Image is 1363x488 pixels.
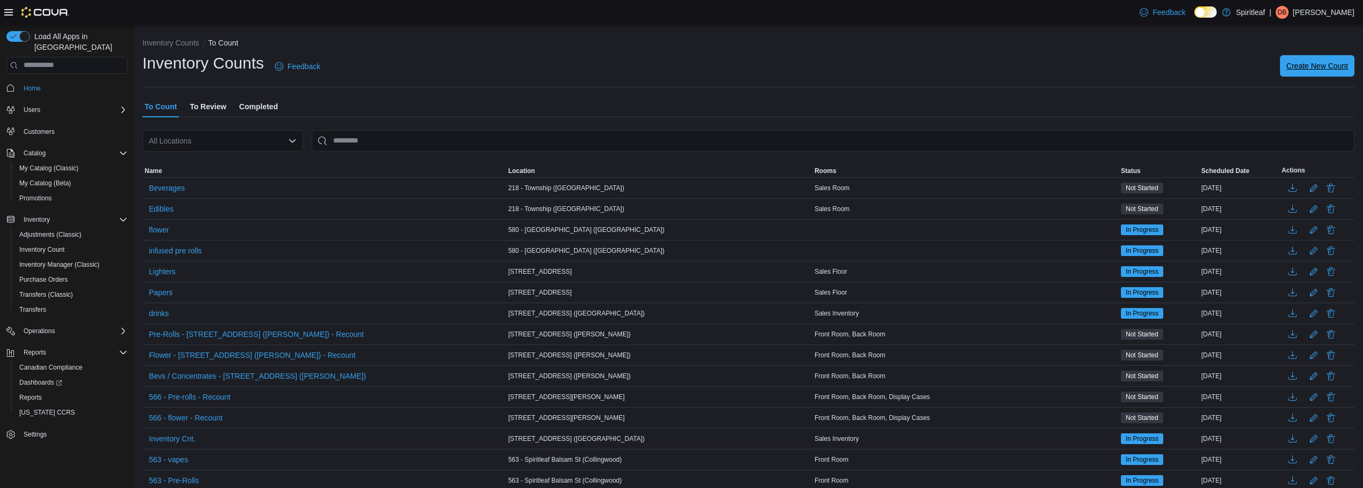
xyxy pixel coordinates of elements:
span: Promotions [15,192,127,205]
span: Purchase Orders [15,273,127,286]
button: Delete [1324,453,1337,466]
span: My Catalog (Beta) [15,177,127,190]
a: Dashboards [15,376,66,389]
span: Customers [19,125,127,138]
button: Delete [1324,182,1337,194]
span: 563 - Spiritleaf Balsam St (Collingwood) [508,476,622,485]
span: Status [1121,167,1141,175]
button: Reports [11,390,132,405]
button: Create New Count [1280,55,1354,77]
span: Promotions [19,194,52,202]
div: Sales Inventory [812,432,1119,445]
span: 566 - flower - Recount [149,412,223,423]
span: Catalog [19,147,127,160]
span: 563 - Pre-Rolls [149,475,199,486]
span: Settings [19,427,127,441]
div: [DATE] [1199,391,1279,403]
span: [US_STATE] CCRS [19,408,75,417]
span: In Progress [1126,288,1158,297]
a: Transfers (Classic) [15,288,77,301]
button: Inventory [19,213,54,226]
a: Canadian Compliance [15,361,87,374]
span: 218 - Township ([GEOGRAPHIC_DATA]) [508,184,624,192]
span: Edibles [149,204,174,214]
button: Edit count details [1307,201,1320,217]
button: Delete [1324,286,1337,299]
span: Name [145,167,162,175]
span: Catalog [24,149,46,157]
div: Front Room, Back Room, Display Cases [812,391,1119,403]
div: [DATE] [1199,474,1279,487]
span: 580 - [GEOGRAPHIC_DATA] ([GEOGRAPHIC_DATA]) [508,226,665,234]
button: My Catalog (Beta) [11,176,132,191]
button: Delete [1324,244,1337,257]
span: 218 - Township ([GEOGRAPHIC_DATA]) [508,205,624,213]
button: Beverages [145,180,189,196]
input: This is a search bar. After typing your query, hit enter to filter the results lower in the page. [312,130,1354,152]
span: Pre-Rolls - [STREET_ADDRESS] ([PERSON_NAME]) - Recount [149,329,364,340]
button: Edit count details [1307,264,1320,280]
span: Dashboards [19,378,62,387]
span: In Progress [1121,433,1163,444]
a: Inventory Manager (Classic) [15,258,104,271]
span: [STREET_ADDRESS] [508,288,572,297]
span: Reports [19,393,42,402]
a: Transfers [15,303,50,316]
a: Dashboards [11,375,132,390]
div: [DATE] [1199,349,1279,362]
span: In Progress [1126,455,1158,464]
span: drinks [149,308,169,319]
button: Delete [1324,370,1337,382]
button: Catalog [2,146,132,161]
button: Edit count details [1307,368,1320,384]
span: Papers [149,287,172,298]
button: Open list of options [288,137,297,145]
span: In Progress [1121,245,1163,256]
span: Not Started [1126,371,1158,381]
button: Pre-Rolls - [STREET_ADDRESS] ([PERSON_NAME]) - Recount [145,326,368,342]
button: Canadian Compliance [11,360,132,375]
button: Edit count details [1307,452,1320,468]
span: 580 - [GEOGRAPHIC_DATA] ([GEOGRAPHIC_DATA]) [508,246,665,255]
button: Lighters [145,264,180,280]
span: In Progress [1121,266,1163,277]
span: In Progress [1126,434,1158,444]
a: Feedback [270,56,325,77]
a: Promotions [15,192,56,205]
span: My Catalog (Classic) [19,164,79,172]
div: [DATE] [1199,244,1279,257]
span: Canadian Compliance [15,361,127,374]
a: [US_STATE] CCRS [15,406,79,419]
span: Inventory Count [15,243,127,256]
span: Not Started [1126,183,1158,193]
span: Settings [24,430,47,439]
button: Delete [1324,349,1337,362]
span: Canadian Compliance [19,363,82,372]
span: Reports [15,391,127,404]
div: [DATE] [1199,286,1279,299]
span: Not Started [1121,329,1163,340]
div: Front Room, Back Room [812,370,1119,382]
span: Completed [239,96,278,117]
span: Not Started [1126,392,1158,402]
div: Sales Floor [812,286,1119,299]
button: Delete [1324,432,1337,445]
span: Reports [24,348,46,357]
button: 566 - flower - Recount [145,410,227,426]
div: [DATE] [1199,453,1279,466]
button: Customers [2,124,132,139]
span: Inventory Manager (Classic) [15,258,127,271]
button: To Count [208,39,238,47]
span: [STREET_ADDRESS] ([PERSON_NAME]) [508,351,631,359]
button: drinks [145,305,173,321]
span: Inventory Manager (Classic) [19,260,100,269]
span: Home [24,84,41,93]
span: Not Started [1126,204,1158,214]
button: Delete [1324,474,1337,487]
div: Front Room [812,453,1119,466]
span: In Progress [1121,454,1163,465]
span: DB [1278,6,1287,19]
button: Inventory Count [11,242,132,257]
button: Edit count details [1307,222,1320,238]
button: Edit count details [1307,431,1320,447]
